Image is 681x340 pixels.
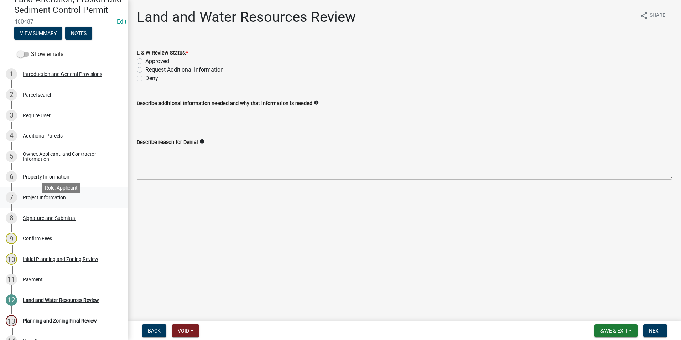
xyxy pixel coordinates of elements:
[314,100,319,105] i: info
[6,233,17,244] div: 9
[14,18,114,25] span: 460487
[6,294,17,306] div: 12
[172,324,199,337] button: Void
[117,18,126,25] wm-modal-confirm: Edit Application Number
[640,11,648,20] i: share
[23,72,102,77] div: Introduction and General Provisions
[649,328,661,334] span: Next
[23,195,66,200] div: Project Information
[6,274,17,285] div: 11
[23,298,99,303] div: Land and Water Resources Review
[137,9,356,26] h1: Land and Water Resources Review
[23,151,117,161] div: Owner, Applicant, and Contractor Information
[6,151,17,162] div: 5
[178,328,189,334] span: Void
[137,140,198,145] label: Describe reason for Denial
[42,183,80,193] div: Role: Applicant
[650,11,665,20] span: Share
[23,318,97,323] div: Planning and Zoning Final Review
[14,27,62,40] button: View Summary
[634,9,671,22] button: shareShare
[6,253,17,265] div: 10
[65,27,92,40] button: Notes
[23,133,63,138] div: Additional Parcels
[145,57,169,66] label: Approved
[17,50,63,58] label: Show emails
[23,113,51,118] div: Require User
[23,174,69,179] div: Property Information
[600,328,628,334] span: Save & Exit
[643,324,667,337] button: Next
[23,257,98,262] div: Initial Planning and Zoning Review
[6,130,17,141] div: 4
[23,216,76,221] div: Signature and Submittal
[142,324,166,337] button: Back
[23,236,52,241] div: Confirm Fees
[145,66,224,74] label: Request Additional Information
[65,31,92,36] wm-modal-confirm: Notes
[137,51,188,56] label: L & W Review Status:
[14,31,62,36] wm-modal-confirm: Summary
[6,212,17,224] div: 8
[6,110,17,121] div: 3
[6,171,17,182] div: 6
[23,92,53,97] div: Parcel search
[148,328,161,334] span: Back
[23,277,43,282] div: Payment
[6,68,17,80] div: 1
[6,315,17,326] div: 13
[199,139,204,144] i: info
[594,324,638,337] button: Save & Exit
[117,18,126,25] a: Edit
[137,101,312,106] label: Describe additional Information needed and why that information is needed
[6,192,17,203] div: 7
[145,74,158,83] label: Deny
[6,89,17,101] div: 2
